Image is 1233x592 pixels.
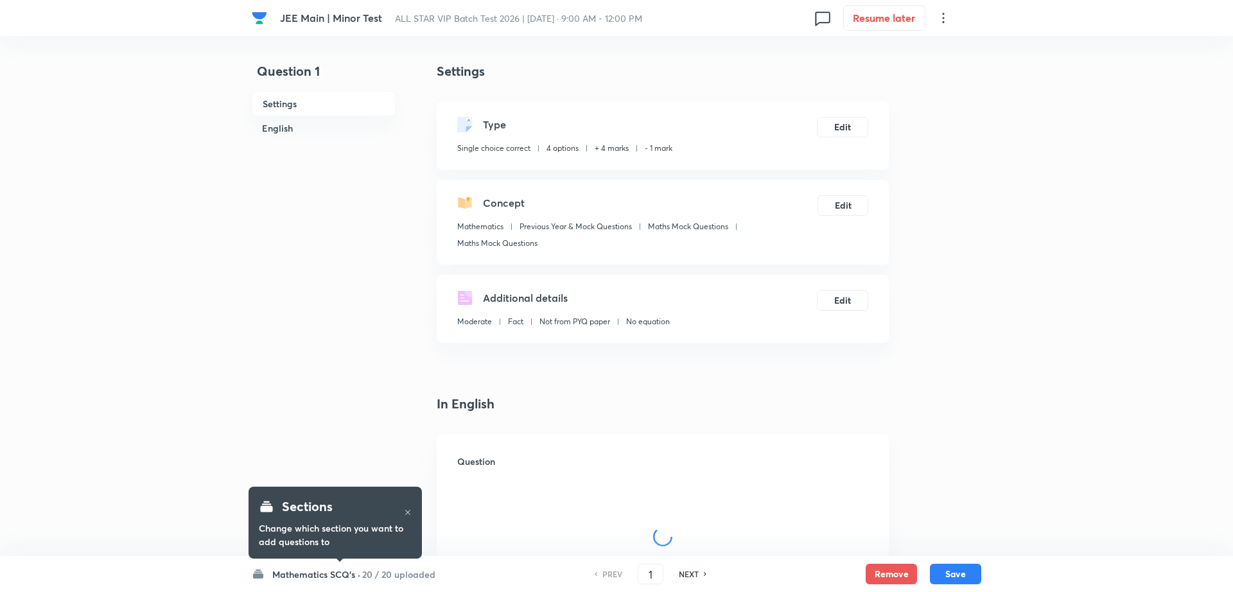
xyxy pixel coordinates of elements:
[843,5,925,31] button: Resume later
[252,10,270,26] a: Company Logo
[508,316,523,327] p: Fact
[457,238,538,249] p: Maths Mock Questions
[457,316,492,327] p: Moderate
[457,143,530,154] p: Single choice correct
[866,564,917,584] button: Remove
[817,290,868,311] button: Edit
[648,221,728,232] p: Maths Mock Questions
[272,568,360,581] h6: Mathematics SCQ's ·
[457,195,473,211] img: questionConcept.svg
[602,568,622,580] h6: PREV
[595,143,629,154] p: + 4 marks
[457,221,503,232] p: Mathematics
[483,195,525,211] h5: Concept
[252,10,267,26] img: Company Logo
[252,116,396,140] h6: English
[252,91,396,116] h6: Settings
[437,62,889,81] h4: Settings
[626,316,670,327] p: No equation
[395,12,642,24] span: ALL STAR VIP Batch Test 2026 | [DATE] · 9:00 AM - 12:00 PM
[280,11,382,24] span: JEE Main | Minor Test
[930,564,981,584] button: Save
[645,143,672,154] p: - 1 mark
[483,117,506,132] h5: Type
[818,195,868,216] button: Edit
[362,568,435,581] h6: 20 / 20 uploaded
[437,394,889,414] h4: In English
[457,290,473,306] img: questionDetails.svg
[679,568,699,580] h6: NEXT
[282,497,333,516] h4: Sections
[457,455,868,468] h6: Question
[259,521,412,548] h6: Change which section you want to add questions to
[252,62,396,91] h4: Question 1
[547,143,579,154] p: 4 options
[457,117,473,132] img: questionType.svg
[539,316,610,327] p: Not from PYQ paper
[520,221,632,232] p: Previous Year & Mock Questions
[483,290,568,306] h5: Additional details
[817,117,868,137] button: Edit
